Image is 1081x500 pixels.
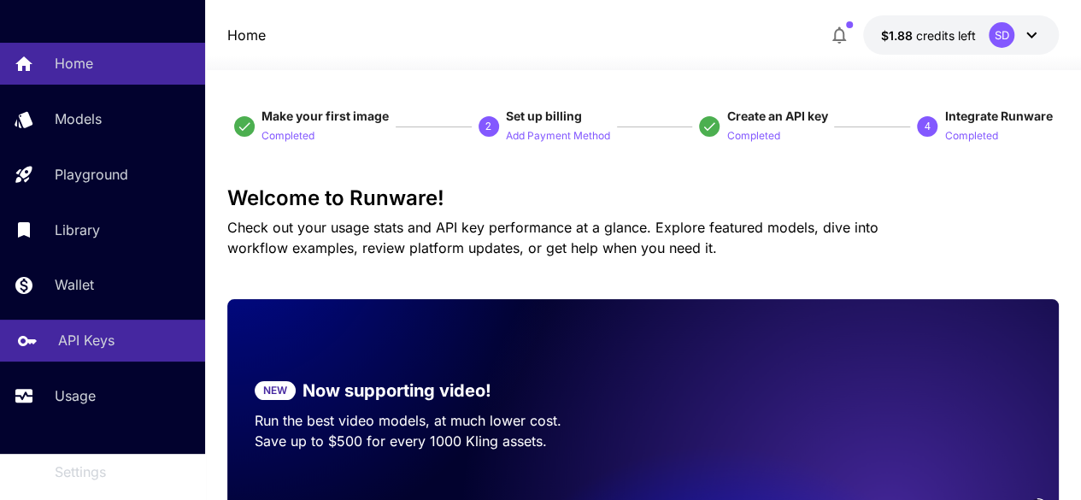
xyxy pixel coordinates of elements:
button: Completed [726,125,779,145]
p: 4 [925,119,931,134]
span: $1.88 [880,28,915,43]
p: Completed [726,128,779,144]
p: API Keys [58,330,115,350]
button: Add Payment Method [506,125,610,145]
a: Home [227,25,266,45]
span: Create an API key [726,109,827,123]
div: SD [989,22,1014,48]
span: credits left [915,28,975,43]
p: Completed [944,128,997,144]
button: Completed [944,125,997,145]
nav: breadcrumb [227,25,266,45]
p: Settings [55,462,106,482]
p: Completed [261,128,314,144]
p: Home [55,53,93,74]
span: Set up billing [506,109,582,123]
p: Wallet [55,274,94,295]
button: $1.8843SD [863,15,1059,55]
p: Run the best video models, at much lower cost. [255,410,616,431]
p: Save up to $500 for every 1000 Kling assets. [255,431,616,451]
p: Library [55,220,100,240]
span: Integrate Runware [944,109,1052,123]
p: 2 [485,119,491,134]
span: Check out your usage stats and API key performance at a glance. Explore featured models, dive int... [227,219,878,256]
p: Playground [55,164,128,185]
p: Add Payment Method [506,128,610,144]
h3: Welcome to Runware! [227,186,1060,210]
button: Completed [261,125,314,145]
span: Make your first image [261,109,389,123]
p: NEW [263,383,287,398]
p: Now supporting video! [303,378,491,403]
p: Models [55,109,102,129]
p: Usage [55,385,96,406]
div: $1.8843 [880,26,975,44]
